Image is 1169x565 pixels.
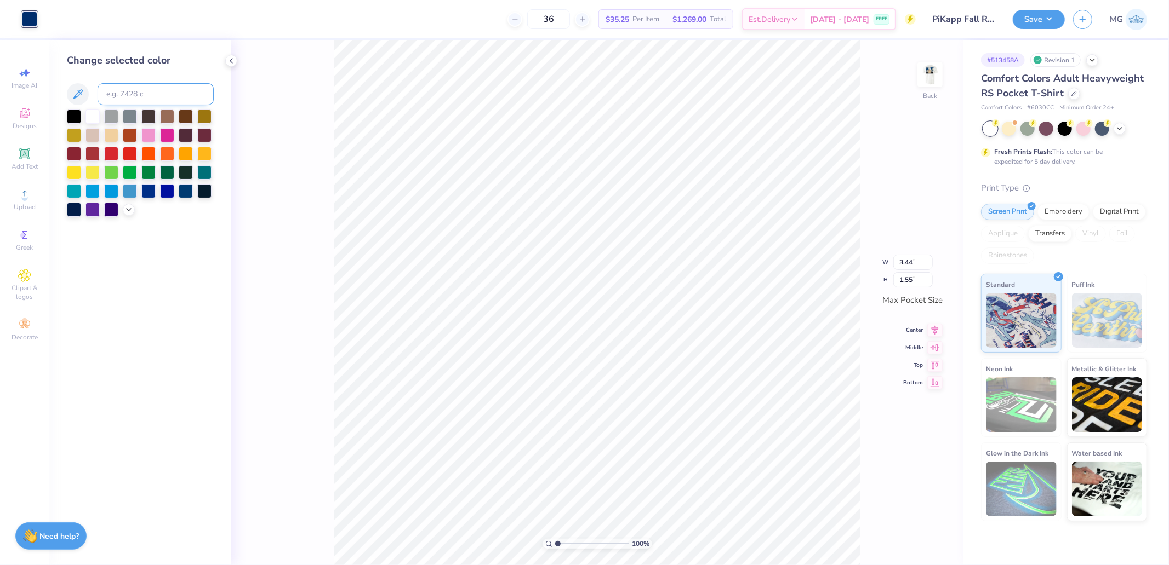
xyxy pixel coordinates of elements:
span: Neon Ink [986,363,1013,374]
a: MG [1110,9,1147,30]
div: Applique [981,226,1025,242]
span: Top [903,361,923,369]
span: Per Item [632,14,659,25]
input: e.g. 7428 c [98,83,214,105]
img: Michael Galon [1126,9,1147,30]
span: $1,269.00 [672,14,706,25]
span: Upload [14,203,36,211]
input: – – [527,9,570,29]
div: Back [923,91,937,101]
span: Metallic & Glitter Ink [1072,363,1137,374]
img: Back [919,64,941,85]
span: Glow in the Dark Ink [986,447,1048,459]
span: Bottom [903,379,923,387]
div: Screen Print [981,204,1034,220]
div: Vinyl [1075,226,1106,242]
img: Neon Ink [986,377,1057,432]
span: Add Text [12,162,38,171]
button: Save [1013,10,1065,29]
span: FREE [876,15,887,23]
span: Image AI [12,81,38,90]
span: Greek [16,243,33,252]
span: [DATE] - [DATE] [810,14,869,25]
div: This color can be expedited for 5 day delivery. [994,147,1129,166]
span: Center [903,326,923,334]
div: Rhinestones [981,247,1034,264]
span: 100 % [632,539,649,549]
div: # 513458A [981,53,1025,67]
input: Untitled Design [924,8,1005,30]
div: Digital Print [1093,204,1146,220]
span: Water based Ink [1072,447,1122,459]
span: Comfort Colors Adult Heavyweight RS Pocket T-Shirt [981,72,1144,100]
div: Print Type [981,182,1147,194]
span: Comfort Colors [981,103,1022,113]
span: Puff Ink [1072,279,1095,290]
div: Transfers [1028,226,1072,242]
img: Standard [986,293,1057,348]
span: $35.25 [606,14,629,25]
img: Puff Ink [1072,293,1143,348]
span: Standard [986,279,1015,290]
span: Est. Delivery [749,14,790,25]
span: Total [710,14,726,25]
div: Change selected color [67,53,214,68]
strong: Fresh Prints Flash: [994,147,1052,156]
div: Foil [1109,226,1135,242]
span: Minimum Order: 24 + [1059,103,1114,113]
div: Embroidery [1037,204,1090,220]
img: Water based Ink [1072,462,1143,516]
img: Glow in the Dark Ink [986,462,1057,516]
span: MG [1110,13,1123,26]
div: Revision 1 [1030,53,1081,67]
span: Clipart & logos [5,284,44,301]
span: # 6030CC [1027,103,1054,113]
span: Designs [13,122,37,130]
strong: Need help? [40,531,79,541]
span: Decorate [12,333,38,342]
img: Metallic & Glitter Ink [1072,377,1143,432]
span: Middle [903,344,923,351]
